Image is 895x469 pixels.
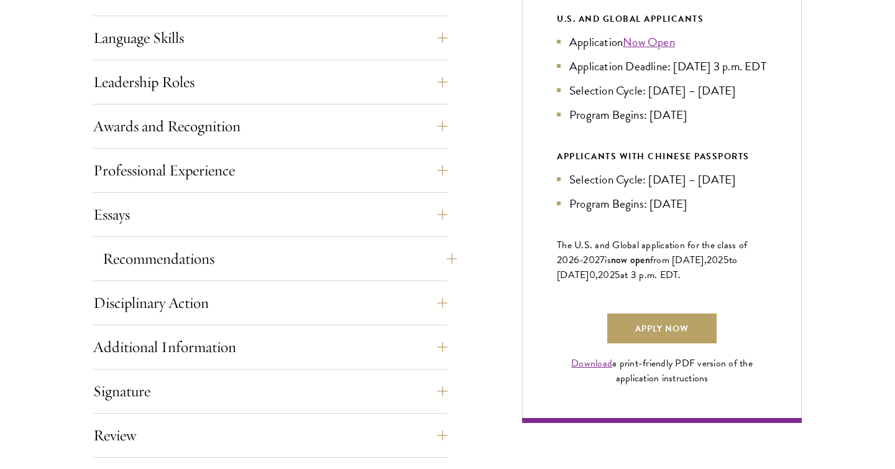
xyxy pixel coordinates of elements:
[557,170,767,188] li: Selection Cycle: [DATE] – [DATE]
[93,376,447,406] button: Signature
[620,267,681,282] span: at 3 p.m. EDT.
[557,57,767,75] li: Application Deadline: [DATE] 3 p.m. EDT
[557,106,767,124] li: Program Begins: [DATE]
[579,253,600,267] span: -202
[103,244,457,274] button: Recommendations
[557,356,767,386] div: a print-friendly PDF version of the application instructions
[611,253,650,267] span: now open
[557,238,747,267] span: The U.S. and Global application for the class of 202
[571,356,612,371] a: Download
[93,288,447,318] button: Disciplinary Action
[607,313,717,343] a: Apply Now
[615,267,620,282] span: 5
[600,253,605,267] span: 7
[557,33,767,51] li: Application
[557,253,737,282] span: to [DATE]
[93,420,447,450] button: Review
[623,33,675,51] a: Now Open
[598,267,615,282] span: 202
[557,195,767,213] li: Program Begins: [DATE]
[93,23,447,53] button: Language Skills
[557,81,767,100] li: Selection Cycle: [DATE] – [DATE]
[93,200,447,230] button: Essays
[93,111,447,141] button: Awards and Recognition
[574,253,579,267] span: 6
[93,332,447,362] button: Additional Information
[557,149,767,164] div: APPLICANTS WITH CHINESE PASSPORTS
[93,156,447,185] button: Professional Experience
[589,267,595,282] span: 0
[557,11,767,27] div: U.S. and Global Applicants
[650,253,707,267] span: from [DATE],
[595,267,598,282] span: ,
[723,253,729,267] span: 5
[605,253,611,267] span: is
[707,253,723,267] span: 202
[93,67,447,97] button: Leadership Roles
